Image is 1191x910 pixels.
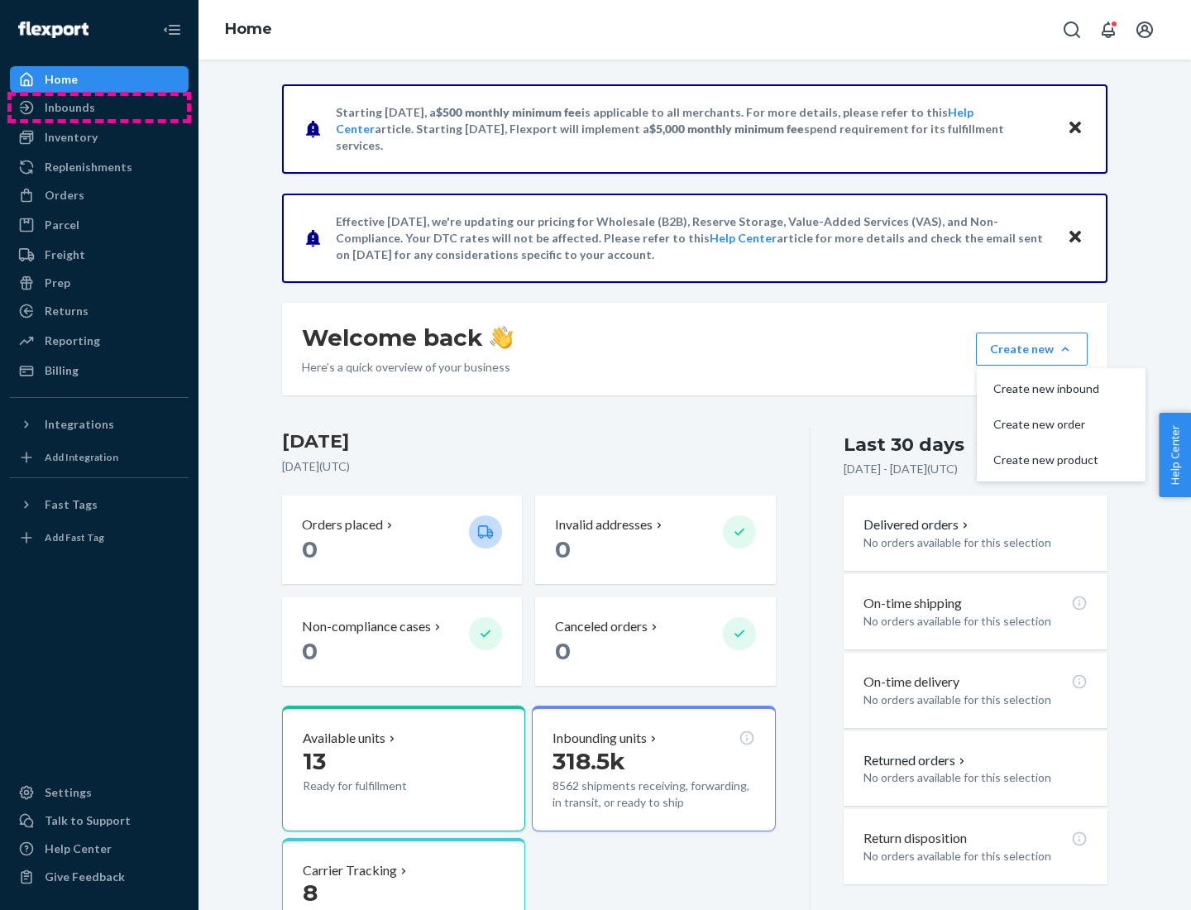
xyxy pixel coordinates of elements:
[10,124,189,151] a: Inventory
[863,515,972,534] button: Delivered orders
[993,454,1099,466] span: Create new product
[10,491,189,518] button: Fast Tags
[10,212,189,238] a: Parcel
[10,328,189,354] a: Reporting
[45,530,104,544] div: Add Fast Tag
[10,411,189,438] button: Integrations
[863,829,967,848] p: Return disposition
[10,864,189,890] button: Give Feedback
[532,706,775,831] button: Inbounding units318.5k8562 shipments receiving, forwarding, in transit, or ready to ship
[863,613,1088,630] p: No orders available for this selection
[10,94,189,121] a: Inbounds
[45,450,118,464] div: Add Integration
[863,692,1088,708] p: No orders available for this selection
[844,432,964,457] div: Last 30 days
[710,231,777,245] a: Help Center
[10,66,189,93] a: Home
[45,303,88,319] div: Returns
[282,496,522,584] button: Orders placed 0
[1159,413,1191,497] button: Help Center
[302,637,318,665] span: 0
[212,6,285,54] ol: breadcrumbs
[45,217,79,233] div: Parcel
[45,71,78,88] div: Home
[863,769,1088,786] p: No orders available for this selection
[993,383,1099,395] span: Create new inbound
[1064,226,1086,250] button: Close
[535,597,775,686] button: Canceled orders 0
[45,333,100,349] div: Reporting
[45,812,131,829] div: Talk to Support
[303,879,318,907] span: 8
[555,535,571,563] span: 0
[45,129,98,146] div: Inventory
[282,706,525,831] button: Available units13Ready for fulfillment
[303,747,326,775] span: 13
[863,594,962,613] p: On-time shipping
[1055,13,1088,46] button: Open Search Box
[45,784,92,801] div: Settings
[45,869,125,885] div: Give Feedback
[303,778,456,794] p: Ready for fulfillment
[10,242,189,268] a: Freight
[10,779,189,806] a: Settings
[844,461,958,477] p: [DATE] - [DATE] ( UTC )
[45,841,112,857] div: Help Center
[552,778,754,811] p: 8562 shipments receiving, forwarding, in transit, or ready to ship
[1128,13,1161,46] button: Open account menu
[1092,13,1125,46] button: Open notifications
[555,515,653,534] p: Invalid addresses
[10,836,189,862] a: Help Center
[225,20,272,38] a: Home
[45,187,84,204] div: Orders
[863,751,969,770] button: Returned orders
[10,807,189,834] a: Talk to Support
[302,617,431,636] p: Non-compliance cases
[302,359,513,376] p: Here’s a quick overview of your business
[980,443,1142,478] button: Create new product
[10,182,189,208] a: Orders
[303,729,385,748] p: Available units
[980,407,1142,443] button: Create new order
[45,275,70,291] div: Prep
[45,99,95,116] div: Inbounds
[10,357,189,384] a: Billing
[45,247,85,263] div: Freight
[863,534,1088,551] p: No orders available for this selection
[980,371,1142,407] button: Create new inbound
[10,270,189,296] a: Prep
[863,848,1088,864] p: No orders available for this selection
[282,458,776,475] p: [DATE] ( UTC )
[1064,117,1086,141] button: Close
[10,444,189,471] a: Add Integration
[336,104,1051,154] p: Starting [DATE], a is applicable to all merchants. For more details, please refer to this article...
[302,323,513,352] h1: Welcome back
[10,524,189,551] a: Add Fast Tag
[555,617,648,636] p: Canceled orders
[303,861,397,880] p: Carrier Tracking
[436,105,581,119] span: $500 monthly minimum fee
[336,213,1051,263] p: Effective [DATE], we're updating our pricing for Wholesale (B2B), Reserve Storage, Value-Added Se...
[10,298,189,324] a: Returns
[155,13,189,46] button: Close Navigation
[45,159,132,175] div: Replenishments
[45,496,98,513] div: Fast Tags
[302,535,318,563] span: 0
[18,22,88,38] img: Flexport logo
[552,747,625,775] span: 318.5k
[45,416,114,433] div: Integrations
[535,496,775,584] button: Invalid addresses 0
[282,429,776,455] h3: [DATE]
[976,333,1088,366] button: Create newCreate new inboundCreate new orderCreate new product
[555,637,571,665] span: 0
[10,154,189,180] a: Replenishments
[863,673,959,692] p: On-time delivery
[490,326,513,349] img: hand-wave emoji
[302,515,383,534] p: Orders placed
[282,597,522,686] button: Non-compliance cases 0
[45,362,79,379] div: Billing
[649,122,804,136] span: $5,000 monthly minimum fee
